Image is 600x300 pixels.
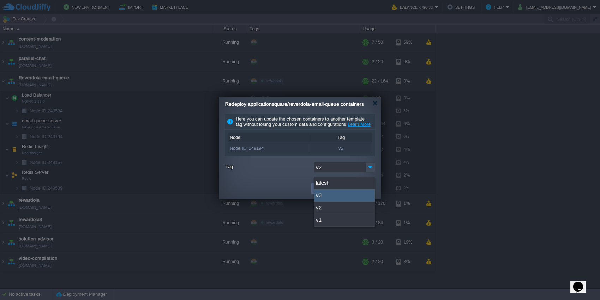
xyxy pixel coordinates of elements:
[225,101,364,107] span: Redeploy applicationsquare/reverdola-email-queue containers
[348,122,371,127] a: Learn More
[226,162,312,171] label: Tag:
[228,144,309,153] div: Node ID: 249194
[314,189,375,202] div: v3
[228,133,309,142] div: Node
[314,214,375,226] div: v1
[309,144,373,153] div: v2
[570,272,593,293] iframe: chat widget
[309,133,373,142] div: Tag
[314,202,375,214] div: v2
[225,114,375,130] div: Here you can update the chosen containers to another template tag without losing your custom data...
[314,177,375,189] div: latest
